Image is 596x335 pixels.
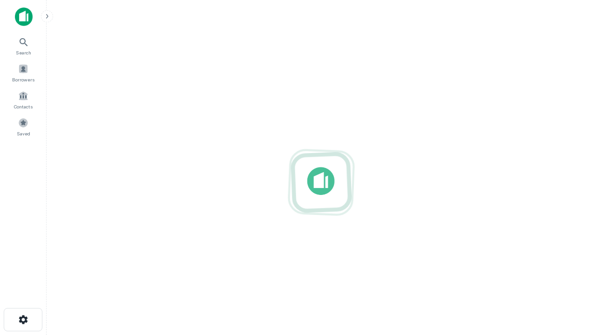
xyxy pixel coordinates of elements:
iframe: Chat Widget [549,231,596,275]
a: Contacts [3,87,44,112]
a: Borrowers [3,60,44,85]
a: Search [3,33,44,58]
span: Search [16,49,31,56]
a: Saved [3,114,44,139]
span: Saved [17,130,30,137]
span: Contacts [14,103,33,110]
img: capitalize-icon.png [15,7,33,26]
span: Borrowers [12,76,34,83]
